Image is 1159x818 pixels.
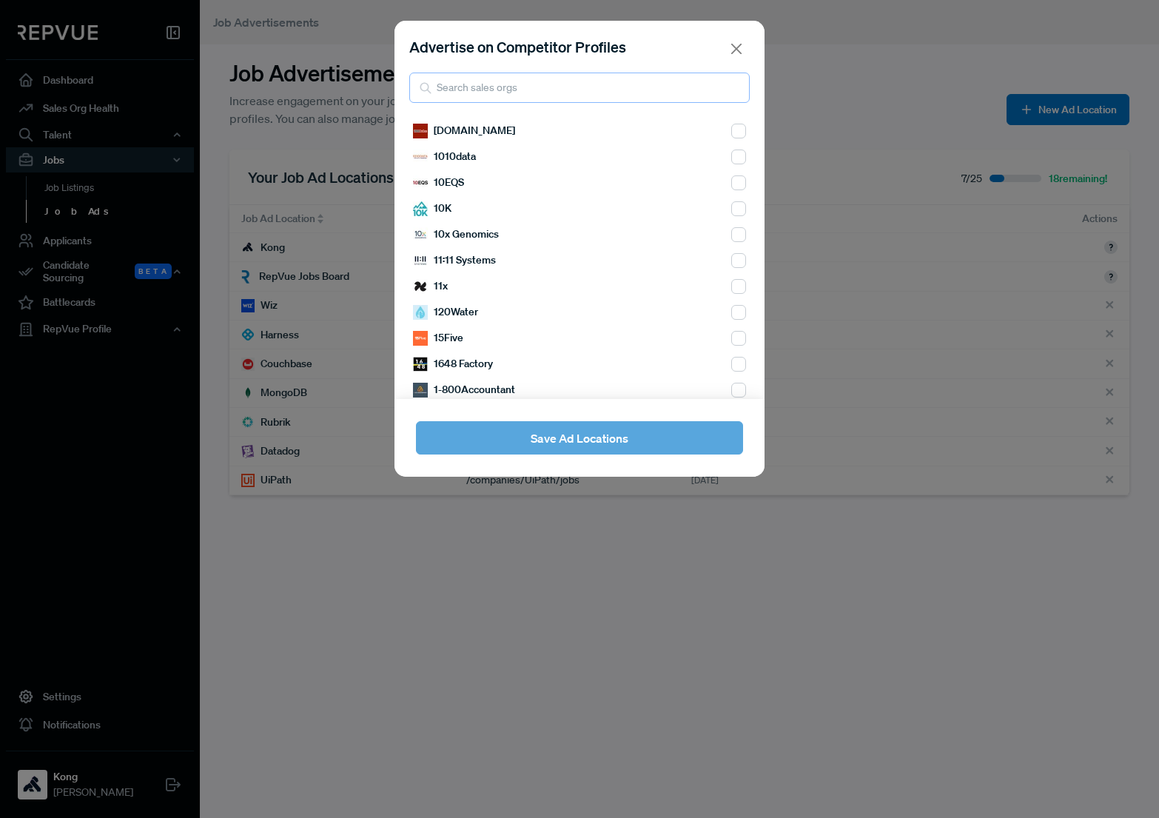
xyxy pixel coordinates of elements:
[413,150,428,164] img: 1010data's logo
[413,305,428,320] img: 120Water's logo
[434,175,464,190] span: 10EQS
[413,279,428,294] img: 11x's logo
[434,356,493,372] span: 1648 Factory
[726,38,748,60] button: Close
[409,36,626,58] div: Advertise on Competitor Profiles
[413,227,428,242] img: 10x Genomics's logo
[434,123,515,138] span: [DOMAIN_NAME]
[413,357,428,372] img: 1648 Factory's logo
[409,73,750,103] input: Search sales orgs
[434,304,478,320] span: 120Water
[434,382,515,398] span: 1-800Accountant
[413,383,428,398] img: 1-800Accountant's logo
[413,253,428,268] img: 11:11 Systems's logo
[413,175,428,190] img: 10EQS's logo
[413,201,428,216] img: 10K's logo
[434,149,476,164] span: 1010data
[434,201,451,216] span: 10K
[434,252,496,268] span: 11:11 Systems
[413,124,428,138] img: 1000Bulbs.com's logo
[434,278,448,294] span: 11x
[434,227,499,242] span: 10x Genomics
[434,330,463,346] span: 15Five
[413,331,428,346] img: 15Five's logo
